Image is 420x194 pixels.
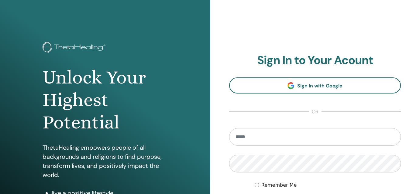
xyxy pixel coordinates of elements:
h1: Unlock Your Highest Potential [43,66,167,134]
div: Keep me authenticated indefinitely or until I manually logout [255,182,401,189]
p: ThetaHealing empowers people of all backgrounds and religions to find purpose, transform lives, a... [43,143,167,179]
h2: Sign In to Your Acount [229,53,401,67]
span: or [309,108,322,115]
span: Sign In with Google [297,83,343,89]
label: Remember Me [261,182,297,189]
a: Sign In with Google [229,77,401,94]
